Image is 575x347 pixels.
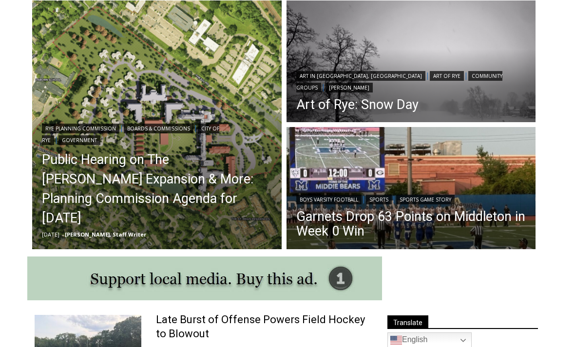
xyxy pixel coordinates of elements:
[326,83,373,92] a: [PERSON_NAME]
[366,195,392,204] a: Sports
[42,150,272,228] a: Public Hearing on The [PERSON_NAME] Expansion & More: Planning Commission Agenda for [DATE]
[296,97,526,112] a: Art of Rye: Snow Day
[0,98,98,121] a: Open Tues. - Sun. [PHONE_NUMBER]
[42,122,272,145] div: | | |
[387,315,428,329] span: Translate
[430,71,464,81] a: Art of Rye
[287,127,536,252] a: Read More Garnets Drop 63 Points on Middleton in Week 0 Win
[287,127,536,252] img: (PHOTO: Rye and Middletown walking to midfield before their Week 0 game on Friday, September 5, 2...
[296,195,362,204] a: Boys Varsity Football
[255,97,452,119] span: Intern @ [DOMAIN_NAME]
[100,61,143,116] div: "Chef [PERSON_NAME] omakase menu is nirvana for lovers of great Japanese food."
[246,0,460,94] div: Apply Now <> summer and RHS senior internships available
[58,135,100,145] a: Government
[42,231,59,238] time: [DATE]
[296,209,526,238] a: Garnets Drop 63 Points on Middleton in Week 0 Win
[42,124,119,133] a: Rye Planning Commission
[62,231,65,238] span: –
[296,193,526,204] div: | |
[296,69,526,92] div: | | |
[296,71,425,81] a: Art in [GEOGRAPHIC_DATA], [GEOGRAPHIC_DATA]
[396,195,455,204] a: Sports Game Story
[287,0,536,125] img: (PHOTO: Snow Day. Children run through the snowy landscape in search of fun. By Stacey Massey, au...
[27,256,382,300] img: support local media, buy this ad
[65,231,146,238] a: [PERSON_NAME], Staff Writer
[124,124,193,133] a: Boards & Commissions
[3,100,96,137] span: Open Tues. - Sun. [PHONE_NUMBER]
[287,0,536,125] a: Read More Art of Rye: Snow Day
[234,94,472,121] a: Intern @ [DOMAIN_NAME]
[296,71,502,92] a: Community Groups
[32,0,282,250] img: (PHOTO: Illustrative plan of The Osborn's proposed site plan from the July 105h public hearing. T...
[156,313,370,341] a: Late Burst of Offense Powers Field Hockey to Blowout
[32,0,282,250] a: Read More Public Hearing on The Osborn Expansion & More: Planning Commission Agenda for Tuesday, ...
[390,334,402,346] img: en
